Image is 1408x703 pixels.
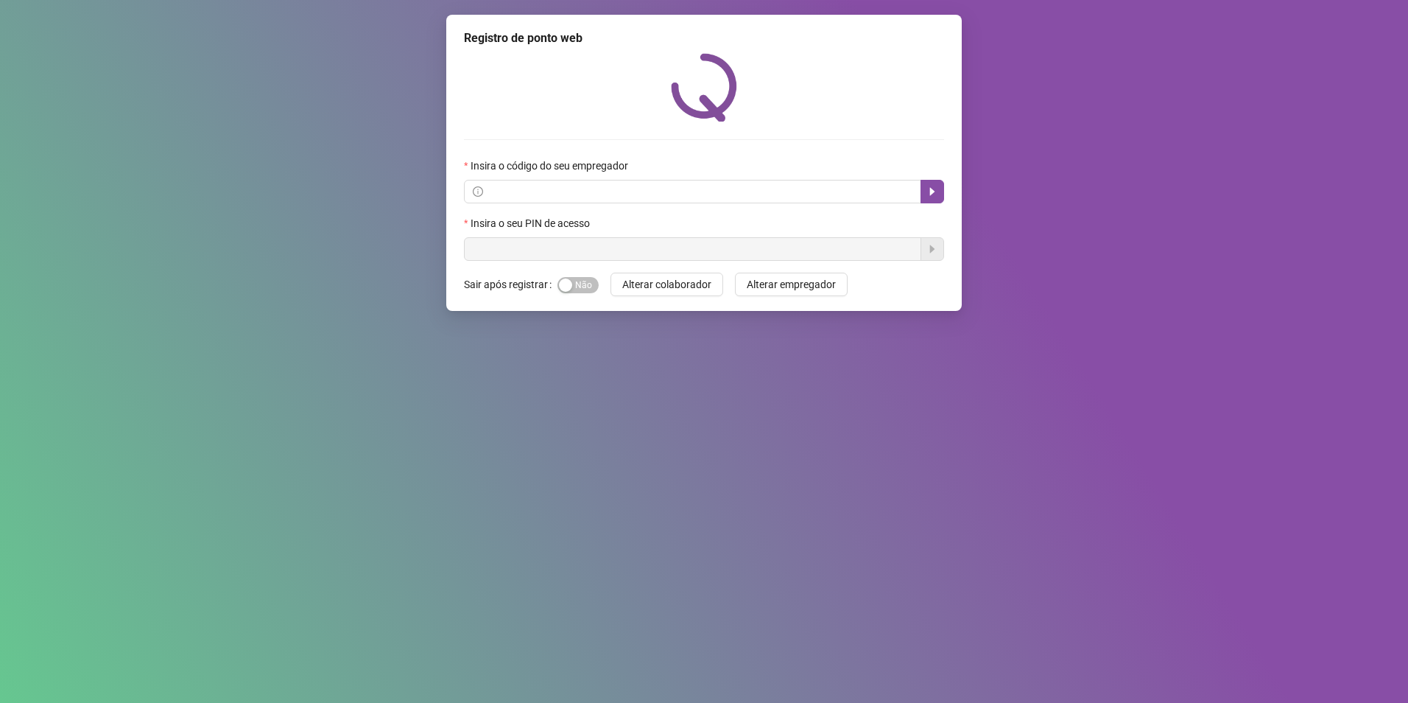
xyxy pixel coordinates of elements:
[464,29,944,47] div: Registro de ponto web
[473,186,483,197] span: info-circle
[622,276,711,293] span: Alterar colaborador
[671,53,737,122] img: QRPoint
[747,276,836,293] span: Alterar empregador
[464,215,599,231] label: Insira o seu PIN de acesso
[735,273,848,296] button: Alterar empregador
[464,158,638,174] label: Insira o código do seu empregador
[610,273,723,296] button: Alterar colaborador
[464,273,557,296] label: Sair após registrar
[926,186,938,197] span: caret-right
